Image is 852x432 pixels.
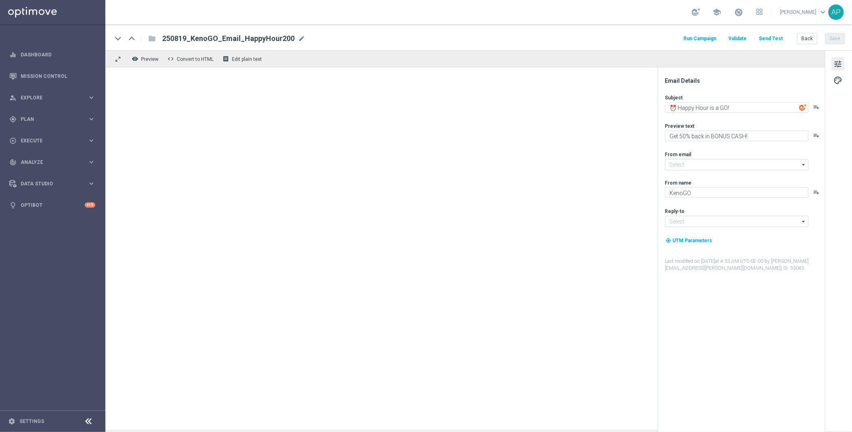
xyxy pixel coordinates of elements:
[9,116,88,123] div: Plan
[799,104,807,111] img: optiGenie.svg
[683,33,718,44] button: Run Campaign
[834,59,843,69] span: tune
[665,123,695,129] label: Preview text
[813,189,820,196] button: playlist_add
[9,180,88,187] div: Data Studio
[9,137,17,144] i: play_circle_outline
[758,33,784,44] button: Send Test
[21,138,88,143] span: Execute
[797,33,818,44] button: Back
[9,181,96,187] button: Data Studio keyboard_arrow_right
[88,137,95,144] i: keyboard_arrow_right
[9,65,95,87] div: Mission Control
[9,52,96,58] button: equalizer Dashboard
[819,8,828,17] span: keyboard_arrow_down
[9,137,88,144] div: Execute
[9,202,17,209] i: lightbulb
[9,116,96,123] button: gps_fixed Plan keyboard_arrow_right
[834,75,843,86] span: palette
[88,158,95,166] i: keyboard_arrow_right
[9,94,88,101] div: Explore
[665,95,683,101] label: Subject
[85,202,95,208] div: +10
[298,35,305,42] span: mode_edit
[9,159,96,165] button: track_changes Analyze keyboard_arrow_right
[21,160,88,165] span: Analyze
[9,194,95,216] div: Optibot
[665,258,824,272] label: Last modified on [DATE] at 4:33 AM UTC-02:00 by [PERSON_NAME][EMAIL_ADDRESS][PERSON_NAME][DOMAIN_...
[832,57,845,70] button: tune
[665,216,809,227] input: Select
[813,132,820,139] button: playlist_add
[832,73,845,86] button: palette
[21,95,88,100] span: Explore
[9,202,96,208] button: lightbulb Optibot +10
[88,94,95,101] i: keyboard_arrow_right
[665,151,691,158] label: From email
[9,51,17,58] i: equalizer
[19,419,44,424] a: Settings
[232,56,262,62] span: Edit plain text
[728,33,748,44] button: Validate
[781,265,805,271] span: | ID: 33043
[800,159,808,170] i: arrow_drop_down
[9,138,96,144] button: play_circle_outline Execute keyboard_arrow_right
[130,54,162,64] button: remove_red_eye Preview
[177,56,214,62] span: Convert to HTML
[813,104,820,110] button: playlist_add
[9,116,17,123] i: gps_fixed
[729,36,747,41] span: Validate
[21,44,95,65] a: Dashboard
[800,216,808,227] i: arrow_drop_down
[666,238,672,243] i: my_location
[167,56,174,62] span: code
[21,181,88,186] span: Data Studio
[665,77,824,84] div: Email Details
[9,159,17,166] i: track_changes
[9,95,96,101] button: person_search Explore keyboard_arrow_right
[665,208,685,215] label: Reply-to
[665,180,692,186] label: From name
[88,180,95,187] i: keyboard_arrow_right
[828,4,844,20] div: AP
[9,159,88,166] div: Analyze
[665,159,809,170] input: Select
[9,73,96,80] button: Mission Control
[779,6,828,18] a: [PERSON_NAME]keyboard_arrow_down
[9,94,17,101] i: person_search
[165,54,217,64] button: code Convert to HTML
[713,8,721,17] span: school
[88,115,95,123] i: keyboard_arrow_right
[673,238,713,243] span: UTM Parameters
[8,418,15,425] i: settings
[21,117,88,122] span: Plan
[132,56,138,62] i: remove_red_eye
[665,236,713,245] button: my_location UTM Parameters
[21,65,95,87] a: Mission Control
[21,194,85,216] a: Optibot
[825,33,845,44] button: Save
[220,54,265,64] button: receipt Edit plain text
[223,56,229,62] i: receipt
[9,44,95,65] div: Dashboard
[141,56,158,62] span: Preview
[162,34,295,43] span: 250819_KenoGO_Email_HappyHour200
